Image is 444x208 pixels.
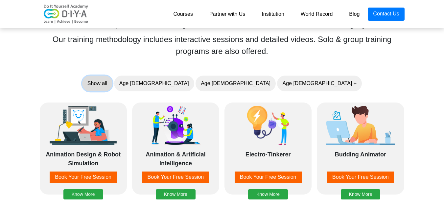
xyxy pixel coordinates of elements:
button: Book Your Free Session [327,172,394,183]
button: Book Your Free Session [142,172,209,183]
button: Show all [82,76,112,91]
a: Blog [341,8,368,21]
a: Book Your Free Session [228,172,308,183]
a: Book Your Free Session [43,172,124,183]
div: Animation Design & Robot Simulation [43,150,124,167]
button: Age [DEMOGRAPHIC_DATA] [114,76,194,91]
button: Know More [341,189,381,199]
div: Electro-Tinkerer [228,150,308,167]
a: Contact Us [368,8,404,21]
div: Budding Animator [320,150,401,167]
button: Know More [63,189,103,199]
a: Know More [63,184,103,189]
a: World Record [292,8,341,21]
a: Know More [248,184,288,189]
button: Book Your Free Session [235,172,302,183]
button: Know More [156,189,196,199]
a: Partner with Us [201,8,253,21]
a: Know More [341,184,381,189]
button: Age [DEMOGRAPHIC_DATA] [196,76,276,91]
a: Courses [165,8,201,21]
div: Animation & Artificial Intelligence [135,150,216,167]
a: Institution [253,8,292,21]
button: Know More [248,189,288,199]
div: Our training methodology includes interactive sessions and detailed videos. Solo & group training... [37,34,407,57]
a: Book Your Free Session [320,172,401,183]
button: Age [DEMOGRAPHIC_DATA] + [277,76,362,91]
img: logo-v2.png [40,4,92,24]
a: Know More [156,184,196,189]
button: Book Your Free Session [50,172,117,183]
a: Book Your Free Session [135,172,216,183]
